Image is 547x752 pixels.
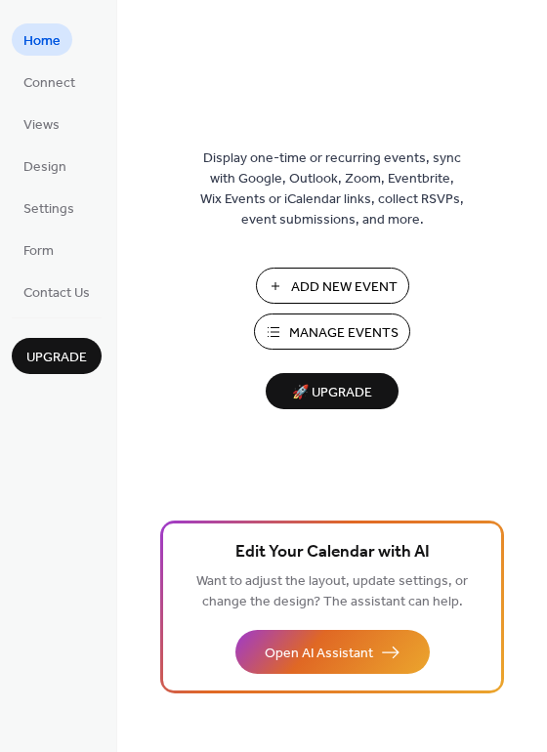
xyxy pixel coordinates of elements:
[291,277,398,298] span: Add New Event
[254,313,410,350] button: Manage Events
[289,323,399,344] span: Manage Events
[200,148,464,230] span: Display one-time or recurring events, sync with Google, Outlook, Zoom, Eventbrite, Wix Events or ...
[12,275,102,308] a: Contact Us
[256,268,409,304] button: Add New Event
[23,157,66,178] span: Design
[12,338,102,374] button: Upgrade
[235,539,430,566] span: Edit Your Calendar with AI
[12,65,87,98] a: Connect
[23,73,75,94] span: Connect
[23,31,61,52] span: Home
[23,199,74,220] span: Settings
[265,644,373,664] span: Open AI Assistant
[196,568,468,615] span: Want to adjust the layout, update settings, or change the design? The assistant can help.
[23,241,54,262] span: Form
[12,23,72,56] a: Home
[12,233,65,266] a: Form
[235,630,430,674] button: Open AI Assistant
[277,380,387,406] span: 🚀 Upgrade
[12,107,71,140] a: Views
[12,149,78,182] a: Design
[23,283,90,304] span: Contact Us
[12,191,86,224] a: Settings
[23,115,60,136] span: Views
[266,373,399,409] button: 🚀 Upgrade
[26,348,87,368] span: Upgrade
